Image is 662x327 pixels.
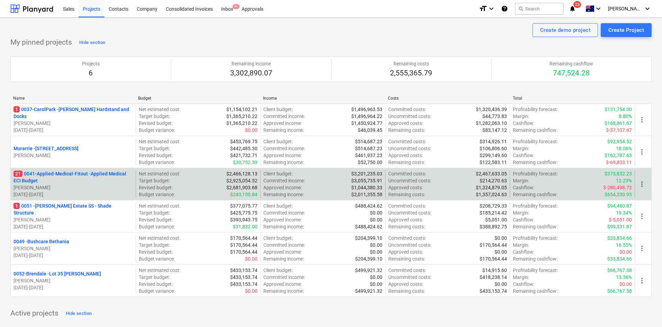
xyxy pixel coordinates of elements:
[513,288,557,294] p: Remaining cashflow :
[230,267,257,274] p: $433,153.74
[606,127,632,134] p: $-37,107.67
[605,120,632,127] p: $168,861.67
[263,170,293,177] p: Client budget :
[480,159,507,166] p: $122,583.11
[139,288,175,294] p: Budget variance :
[573,1,581,8] span: 33
[233,4,239,9] span: 9+
[513,267,558,274] p: Profitability forecast :
[388,191,425,198] p: Remaining costs :
[513,106,558,113] p: Profitability forecast :
[79,39,105,47] div: Hide section
[139,281,173,288] p: Revised budget :
[226,113,257,120] p: $1,365,210.22
[495,235,507,242] p: $0.00
[601,23,652,37] button: Create Project
[263,267,293,274] p: Client budget :
[388,152,423,159] p: Approved costs :
[139,113,170,120] p: Target budget :
[513,184,534,191] p: Cashflow :
[355,202,382,209] p: $488,424.62
[513,113,529,120] p: Margin :
[226,170,257,177] p: $2,466,128.13
[513,235,558,242] p: Profitability forecast :
[13,191,133,198] p: [DATE] - [DATE]
[616,177,632,184] p: 12.23%
[139,145,170,152] p: Target budget :
[513,202,558,209] p: Profitability forecast :
[388,202,426,209] p: Committed costs :
[513,248,534,255] p: Cashflow :
[607,138,632,145] p: $92,954.52
[10,309,58,318] p: Active projects
[139,177,170,184] p: Target budget :
[82,60,100,67] p: Projects
[533,23,598,37] button: Create demo project
[13,171,22,177] span: 21
[13,184,133,191] p: [PERSON_NAME]
[355,267,382,274] p: $499,921.32
[569,4,576,13] i: notifications
[476,191,507,198] p: $1,357,024.63
[388,281,423,288] p: Approved costs :
[388,242,431,248] p: Uncommitted costs :
[139,274,170,281] p: Target budget :
[390,69,432,78] p: 2,555,365.79
[351,184,382,191] p: $1,044,380.33
[13,284,133,291] p: [DATE] - [DATE]
[616,145,632,152] p: 18.06%
[13,216,133,223] p: [PERSON_NAME]
[619,281,632,288] p: $0.00
[230,145,257,152] p: $442,485.30
[245,255,257,262] p: $0.00
[638,212,646,220] span: more_vert
[388,145,431,152] p: Uncommitted costs :
[370,216,382,223] p: $0.00
[355,255,382,262] p: $204,399.10
[263,159,304,166] p: Remaining income :
[139,216,173,223] p: Revised budget :
[515,3,563,15] button: Search
[358,127,382,134] p: $46,039.45
[230,202,257,209] p: $377,075.77
[513,152,534,159] p: Cashflow :
[513,242,529,248] p: Margin :
[476,184,507,191] p: $1,324,879.05
[388,223,425,230] p: Remaining costs :
[351,106,382,113] p: $1,496,963.53
[263,138,293,145] p: Client budget :
[230,274,257,281] p: $433,153.74
[513,170,558,177] p: Profitability forecast :
[513,255,557,262] p: Remaining cashflow :
[138,96,257,101] div: Budget
[263,127,304,134] p: Remaining income :
[230,281,257,288] p: $433,153.74
[480,209,507,216] p: $185,214.42
[13,145,133,159] div: Murarrie -[STREET_ADDRESS][PERSON_NAME]
[388,184,423,191] p: Approved costs :
[370,274,382,281] p: $0.00
[513,145,529,152] p: Margin :
[82,69,100,78] p: 6
[139,127,175,134] p: Budget variance :
[370,248,382,255] p: $0.00
[643,4,652,13] i: keyboard_arrow_down
[13,170,133,184] p: 0041-Applied-Medical-Fitout - Applied Medical ECI Budget
[388,255,425,262] p: Remaining costs :
[485,216,507,223] p: $5,051.00
[139,191,175,198] p: Budget variance :
[263,216,302,223] p: Approved income :
[13,238,133,259] div: 0049 -Bushcare Bethania[PERSON_NAME][DATE]-[DATE]
[606,159,632,166] p: $-69,833.11
[513,177,529,184] p: Margin :
[230,248,257,255] p: $170,564.44
[388,267,426,274] p: Committed costs :
[139,202,180,209] p: Net estimated cost :
[245,127,257,134] p: $0.00
[482,127,507,134] p: $83,147.12
[139,138,180,145] p: Net estimated cost :
[480,145,507,152] p: $106,806.60
[388,127,425,134] p: Remaining costs :
[605,191,632,198] p: $654,330.95
[351,191,382,198] p: $2,011,355.58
